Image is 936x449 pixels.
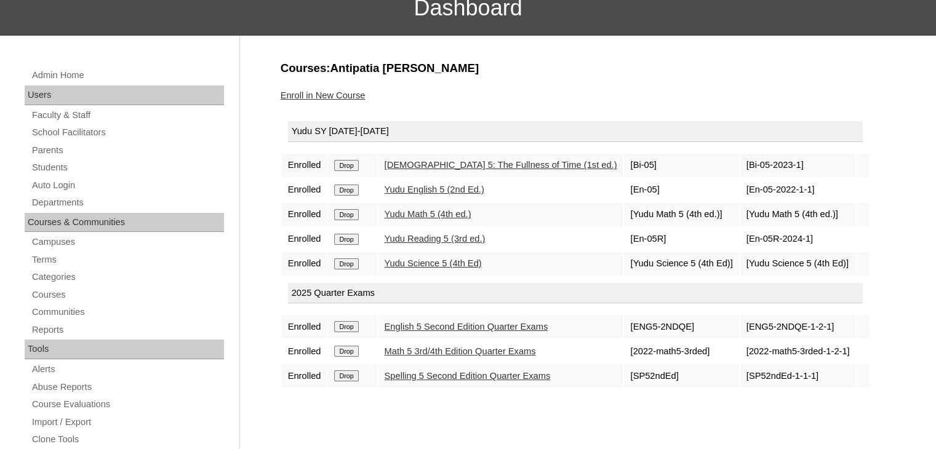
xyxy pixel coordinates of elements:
input: Drop [334,209,358,220]
a: Admin Home [31,68,224,83]
input: Drop [334,234,358,245]
a: Spelling 5 Second Edition Quarter Exams [385,371,551,381]
td: [Yudu Science 5 (4th Ed)] [624,252,738,276]
input: Drop [334,160,358,171]
div: Users [25,85,224,105]
div: Courses & Communities [25,213,224,232]
a: Students [31,160,224,175]
td: [ENG5-2NDQE-1-2-1] [740,315,856,338]
a: Campuses [31,234,224,250]
a: English 5 Second Edition Quarter Exams [385,322,548,332]
td: [2022-math5-3rded] [624,340,738,363]
input: Drop [334,321,358,332]
a: Import / Export [31,415,224,430]
td: [En-05R] [624,228,738,251]
td: Enrolled [282,203,327,226]
td: [En-05-2022-1-1] [740,178,856,202]
td: Enrolled [282,178,327,202]
input: Drop [334,185,358,196]
input: Drop [334,346,358,357]
div: Tools [25,340,224,359]
td: [2022-math5-3rded-1-2-1] [740,340,856,363]
td: [SP52ndEd] [624,364,738,387]
div: 2025 Quarter Exams [288,283,863,304]
a: Communities [31,304,224,320]
a: Alerts [31,362,224,377]
td: Enrolled [282,154,327,177]
td: [Bi-05] [624,154,738,177]
a: Yudu Reading 5 (3rd ed.) [385,234,486,244]
a: Clone Tools [31,432,224,447]
td: [En-05R-2024-1] [740,228,856,251]
td: [En-05] [624,178,738,202]
a: Auto Login [31,178,224,193]
a: Faculty & Staff [31,108,224,123]
td: [Yudu Math 5 (4th ed.)] [624,203,738,226]
input: Drop [334,258,358,269]
a: Parents [31,143,224,158]
a: [DEMOGRAPHIC_DATA] 5: The Fullness of Time (1st ed.) [385,160,617,170]
a: School Facilitators [31,125,224,140]
td: [Bi-05-2023-1] [740,154,856,177]
a: Math 5 3rd/4th Edition Quarter Exams [385,346,536,356]
a: Departments [31,195,224,210]
a: Enroll in New Course [281,90,366,100]
td: Enrolled [282,340,327,363]
a: Abuse Reports [31,379,224,395]
a: Yudu Math 5 (4th ed.) [385,209,471,219]
td: [SP52ndEd-1-1-1] [740,364,856,387]
td: [Yudu Math 5 (4th ed.)] [740,203,856,226]
a: Yudu English 5 (2nd Ed.) [385,185,484,194]
td: Enrolled [282,228,327,251]
a: Yudu Science 5 (4th Ed) [385,258,482,268]
a: Courses [31,287,224,303]
td: Enrolled [282,364,327,387]
input: Drop [334,370,358,381]
a: Course Evaluations [31,397,224,412]
h3: Courses:Antipatia [PERSON_NAME] [281,60,890,76]
td: Enrolled [282,252,327,276]
td: Enrolled [282,315,327,338]
td: [ENG5-2NDQE] [624,315,738,338]
a: Categories [31,269,224,285]
td: [Yudu Science 5 (4th Ed)] [740,252,856,276]
div: Yudu SY [DATE]-[DATE] [288,121,863,142]
a: Reports [31,322,224,338]
a: Terms [31,252,224,268]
